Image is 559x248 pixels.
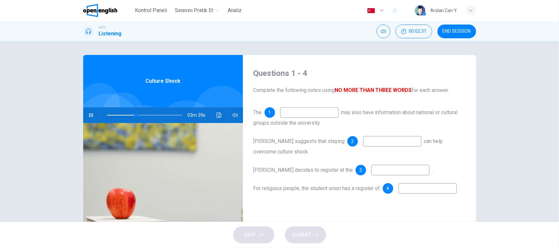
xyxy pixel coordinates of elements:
[253,138,345,144] span: [PERSON_NAME] suggests that staying
[253,109,262,115] span: The
[253,167,353,173] span: [PERSON_NAME] decides to register at the
[172,5,222,16] button: Sınavını Pratik Et
[367,8,375,13] img: tr
[387,186,389,191] span: 4
[396,25,432,38] div: Hide
[253,86,466,94] span: Complete the following notes using for each answer.
[83,4,133,17] a: OpenEnglish logo
[415,5,425,16] img: Profile picture
[335,87,412,93] b: NO MORE THAN THREE WORDS
[253,185,380,191] span: For religious people, the student union has a register of
[175,7,213,14] span: Sınavını Pratik Et
[360,168,362,172] span: 3
[438,25,476,38] button: END SESSION
[409,29,427,34] span: 00:02:31
[253,68,466,79] h4: Questions 1 - 4
[431,7,458,14] div: Arslan Can Y.
[135,7,167,14] span: Kontrol Paneli
[396,25,432,38] button: 00:02:31
[83,4,118,17] img: OpenEnglish logo
[188,107,211,123] span: 03m 39s
[145,77,180,85] span: Culture Shock
[214,107,224,123] button: Ses transkripsiyonunu görmek için tıklayın
[432,167,433,173] span: .
[269,110,271,115] span: 1
[253,109,458,126] span: may also have information about national or cultural groups outside the university.
[99,25,106,30] span: IELTS
[443,29,471,34] span: END SESSION
[459,185,460,191] span: .
[99,30,122,38] h1: Listening
[377,25,390,38] div: Mute
[228,7,242,14] span: Analiz
[351,139,354,144] span: 2
[132,5,170,16] button: Kontrol Paneli
[224,5,245,16] button: Analiz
